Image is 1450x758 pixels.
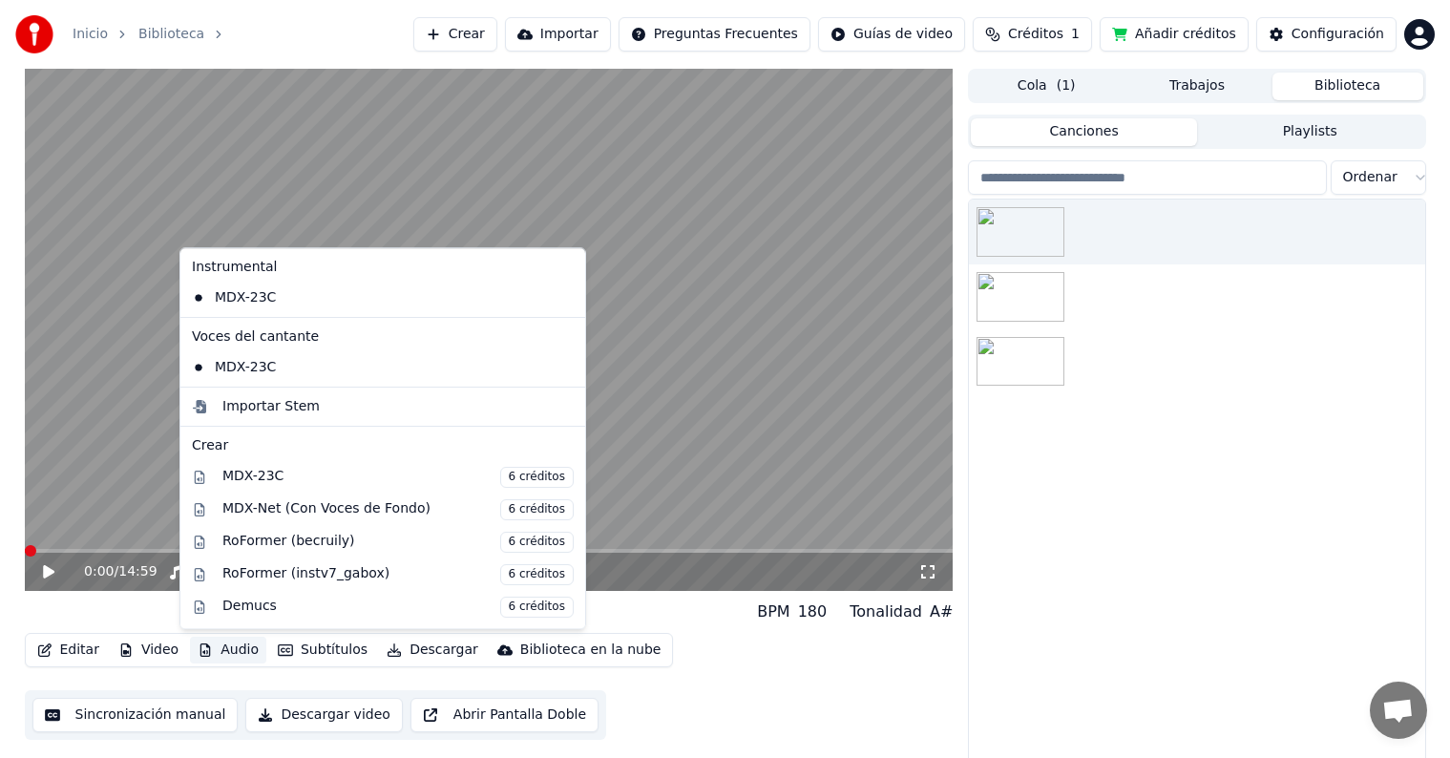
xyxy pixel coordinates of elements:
div: Voces del cantante [184,322,581,352]
button: Playlists [1197,118,1423,146]
button: Video [111,637,186,663]
button: Crear [413,17,497,52]
span: 6 créditos [500,564,574,585]
div: BPM [757,600,789,623]
button: Preguntas Frecuentes [619,17,810,52]
div: MDX-23C [184,283,553,313]
img: youka [15,15,53,53]
button: Audio [190,637,266,663]
button: Configuración [1256,17,1397,52]
div: Crear [192,436,574,455]
span: 14:59 [118,562,157,581]
div: / [84,562,130,581]
button: Biblioteca [1272,73,1423,100]
span: 0:00 [84,562,114,581]
button: Añadir créditos [1100,17,1249,52]
span: 6 créditos [500,597,574,618]
span: Créditos [1008,25,1063,44]
nav: breadcrumb [73,25,252,44]
span: ( 1 ) [1057,76,1076,95]
button: Cola [971,73,1122,100]
button: Descargar video [245,698,402,732]
button: Canciones [971,118,1197,146]
div: Instrumental [184,252,581,283]
span: 6 créditos [500,467,574,488]
span: Ordenar [1343,168,1397,187]
div: MDX-23C [222,467,574,488]
div: RoFormer (instv7_gabox) [222,564,574,585]
div: Biblioteca en la nube [520,641,662,660]
div: Configuración [1292,25,1384,44]
div: 180 [798,600,828,623]
button: Abrir Pantalla Doble [410,698,599,732]
div: Importar Stem [222,397,320,416]
button: Guías de video [818,17,965,52]
a: Inicio [73,25,108,44]
div: RoFormer (becruily) [222,532,574,553]
button: Créditos1 [973,17,1092,52]
a: Biblioteca [138,25,204,44]
div: MDX-Net (Con Voces de Fondo) [222,499,574,520]
button: Subtítulos [270,637,375,663]
button: Sincronización manual [32,698,239,732]
button: Descargar [379,637,486,663]
a: Chat abierto [1370,682,1427,739]
span: 6 créditos [500,499,574,520]
div: MDX-23C [184,352,553,383]
div: A# [930,600,953,623]
span: 6 créditos [500,532,574,553]
div: Tonalidad [850,600,922,623]
button: Editar [30,637,107,663]
span: 1 [1071,25,1080,44]
button: Trabajos [1122,73,1272,100]
div: Demucs [222,597,574,618]
button: Importar [505,17,611,52]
